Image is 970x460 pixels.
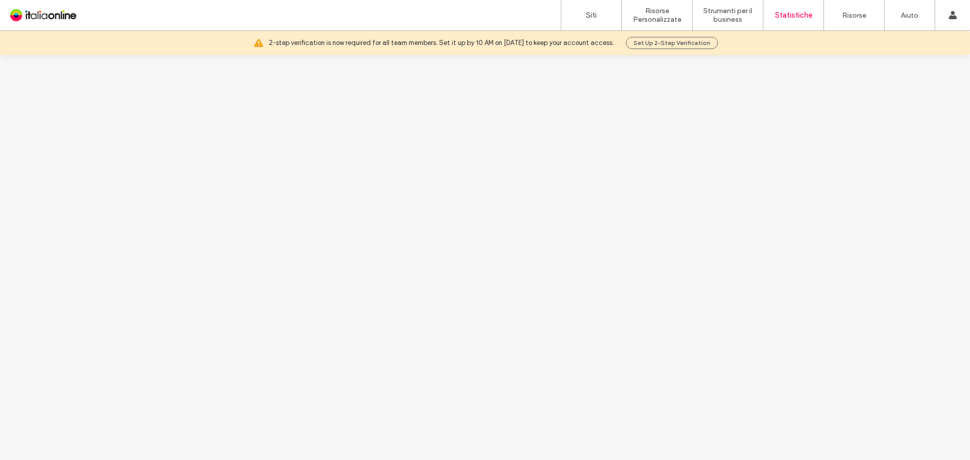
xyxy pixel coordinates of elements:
[586,11,597,20] label: Siti
[775,11,812,20] label: Statistiche
[626,37,718,49] button: Set Up 2-Step Verification
[842,11,866,20] label: Risorse
[901,11,918,20] label: Aiuto
[622,7,692,24] label: Risorse Personalizzate
[269,38,614,48] span: 2-step verification is now required for all team members. Set it up by 10 AM on [DATE] to keep yo...
[693,7,763,24] label: Strumenti per il business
